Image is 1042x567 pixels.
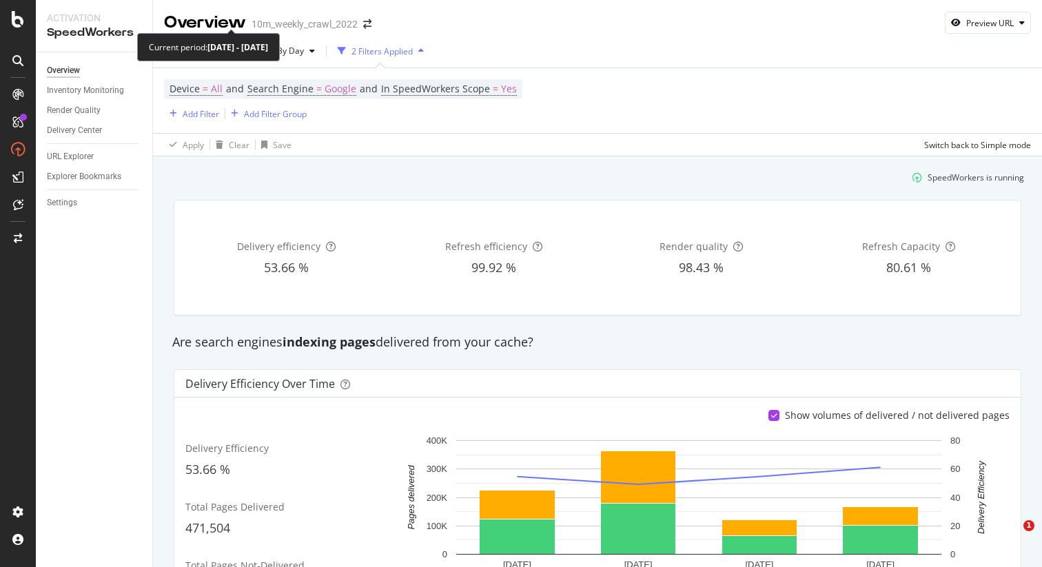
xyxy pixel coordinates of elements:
button: By Day [272,40,320,62]
div: Preview URL [966,17,1014,29]
span: 99.92 % [471,259,516,276]
div: Render Quality [47,103,101,118]
span: 471,504 [185,519,230,536]
div: Add Filter Group [244,108,307,120]
button: Apply [164,134,204,156]
span: and [360,82,378,95]
a: Delivery Center [47,123,143,138]
span: All [211,79,223,99]
span: 53.66 % [264,259,309,276]
a: Render Quality [47,103,143,118]
div: Show volumes of delivered / not delivered pages [785,409,1010,422]
div: SpeedWorkers [47,25,141,41]
div: Clear [229,139,249,151]
span: Total Pages Delivered [185,500,285,513]
text: 400K [427,435,448,446]
a: Explorer Bookmarks [47,169,143,184]
div: Apply [183,139,204,151]
span: = [493,82,498,95]
span: Delivery efficiency [237,240,320,253]
span: Refresh Capacity [862,240,940,253]
text: Pages delivered [406,465,416,530]
button: Switch back to Simple mode [919,134,1031,156]
div: Save [273,139,292,151]
text: 60 [950,464,960,474]
div: Inventory Monitoring [47,83,124,98]
span: 80.61 % [886,259,931,276]
span: Delivery Efficiency [185,442,269,455]
text: 0 [950,549,955,559]
div: Delivery Center [47,123,102,138]
span: Device [170,82,200,95]
iframe: Intercom live chat [995,520,1028,553]
span: Refresh efficiency [445,240,527,253]
button: Add Filter [164,105,219,122]
div: Overview [47,63,80,78]
button: Clear [210,134,249,156]
div: arrow-right-arrow-left [363,19,371,29]
div: Overview [164,11,246,34]
span: Yes [501,79,517,99]
span: 53.66 % [185,461,230,477]
span: 1 [1023,520,1034,531]
button: 2 Filters Applied [332,40,429,62]
span: = [316,82,322,95]
span: = [203,82,208,95]
a: URL Explorer [47,150,143,164]
div: 2 Filters Applied [351,45,413,57]
div: Settings [47,196,77,210]
span: Search Engine [247,82,314,95]
button: Add Filter Group [225,105,307,122]
a: Overview [47,63,143,78]
text: 300K [427,464,448,474]
button: Preview URL [945,12,1031,34]
span: Google [325,79,356,99]
div: Current period: [149,39,268,55]
div: URL Explorer [47,150,94,164]
span: and [226,82,244,95]
div: Switch back to Simple mode [924,139,1031,151]
span: 98.43 % [679,259,724,276]
div: Explorer Bookmarks [47,169,121,184]
div: 10m_weekly_crawl_2022 [252,17,358,31]
text: Delivery Efficiency [976,460,986,535]
text: 200K [427,493,448,503]
span: By Day [272,45,304,56]
strong: indexing pages [283,333,376,350]
text: 20 [950,521,960,531]
a: Inventory Monitoring [47,83,143,98]
span: In SpeedWorkers Scope [381,82,490,95]
text: 80 [950,435,960,446]
text: 0 [442,549,447,559]
text: 100K [427,521,448,531]
div: Add Filter [183,108,219,120]
b: [DATE] - [DATE] [207,41,268,53]
div: SpeedWorkers is running [928,172,1024,183]
div: Delivery Efficiency over time [185,377,335,391]
text: 40 [950,493,960,503]
span: Render quality [660,240,728,253]
a: Settings [47,196,143,210]
button: Save [256,134,292,156]
div: Are search engines delivered from your cache? [165,333,1030,351]
div: Activation [47,11,141,25]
